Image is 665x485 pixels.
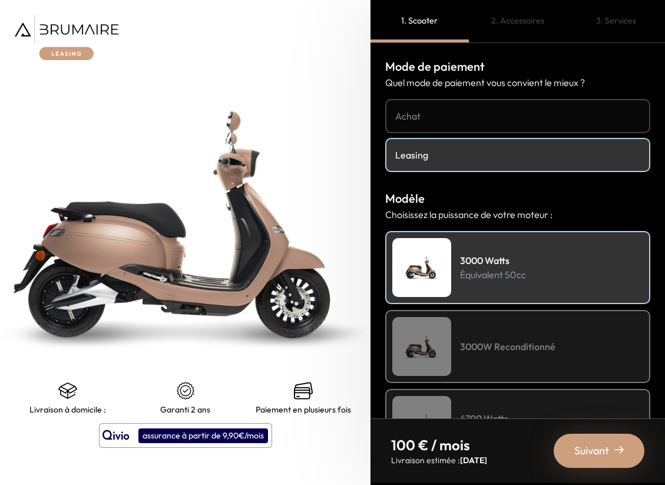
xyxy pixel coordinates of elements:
img: Scooter Leasing [392,238,451,297]
img: shipping.png [58,381,77,400]
h4: Achat [395,109,640,123]
img: logo qivio [102,428,130,443]
p: 100 € / mois [391,435,487,454]
a: Achat [385,99,650,133]
img: certificat-de-garantie.png [176,381,195,400]
p: Livraison à domicile : [29,405,106,414]
div: assurance à partir de 9,90€/mois [138,428,268,443]
p: Choisissez la puissance de votre moteur : [385,207,650,222]
h3: Mode de paiement [385,58,650,75]
span: [DATE] [460,455,487,466]
img: Brumaire Leasing [15,15,118,60]
img: Scooter Leasing [392,317,451,376]
p: Livraison estimée : [391,454,487,466]
img: credit-cards.png [294,381,313,400]
h4: 4700 Watts [460,411,528,425]
p: Paiement en plusieurs fois [256,405,351,414]
h4: Leasing [395,148,640,162]
p: Équivalent 50cc [460,268,526,282]
button: assurance à partir de 9,90€/mois [99,423,272,448]
p: Garanti 2 ans [160,405,210,414]
img: right-arrow-2.png [614,445,624,454]
h4: 3000W Reconditionné [460,339,555,354]
span: Suivant [574,443,609,459]
p: Quel mode de paiement vous convient le mieux ? [385,75,650,90]
img: Scooter Leasing [392,396,451,455]
h4: 3000 Watts [460,253,526,268]
h3: Modèle [385,190,650,207]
